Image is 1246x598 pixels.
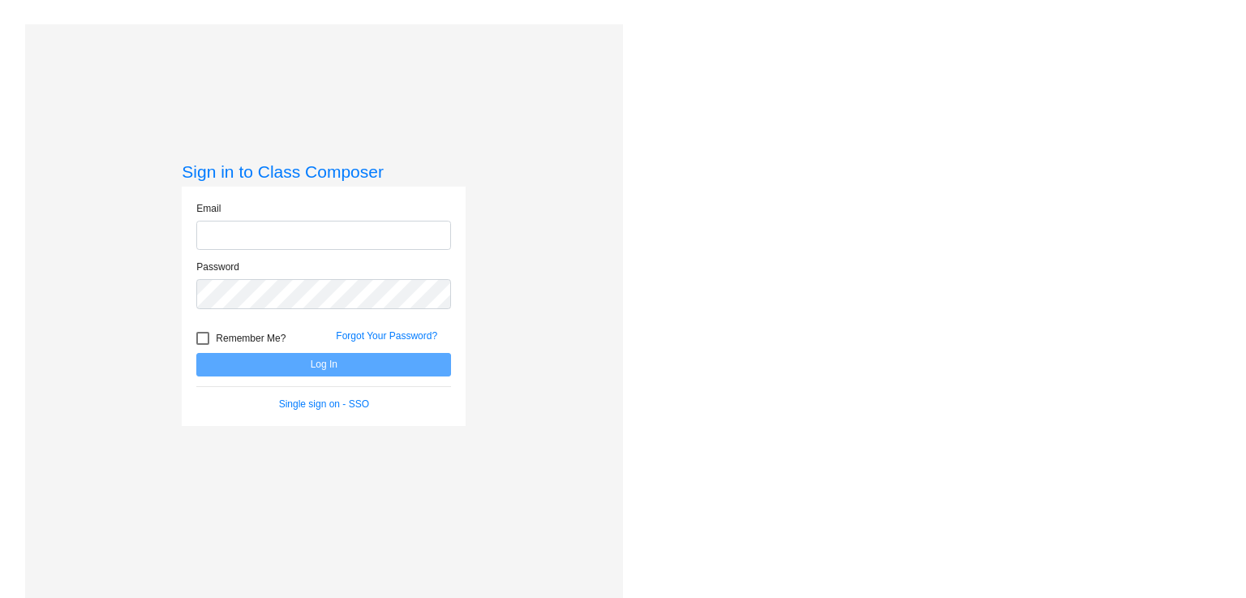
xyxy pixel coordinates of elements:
[279,398,369,410] a: Single sign on - SSO
[182,161,466,182] h3: Sign in to Class Composer
[216,329,286,348] span: Remember Me?
[336,330,437,342] a: Forgot Your Password?
[196,260,239,274] label: Password
[196,353,451,376] button: Log In
[196,201,221,216] label: Email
